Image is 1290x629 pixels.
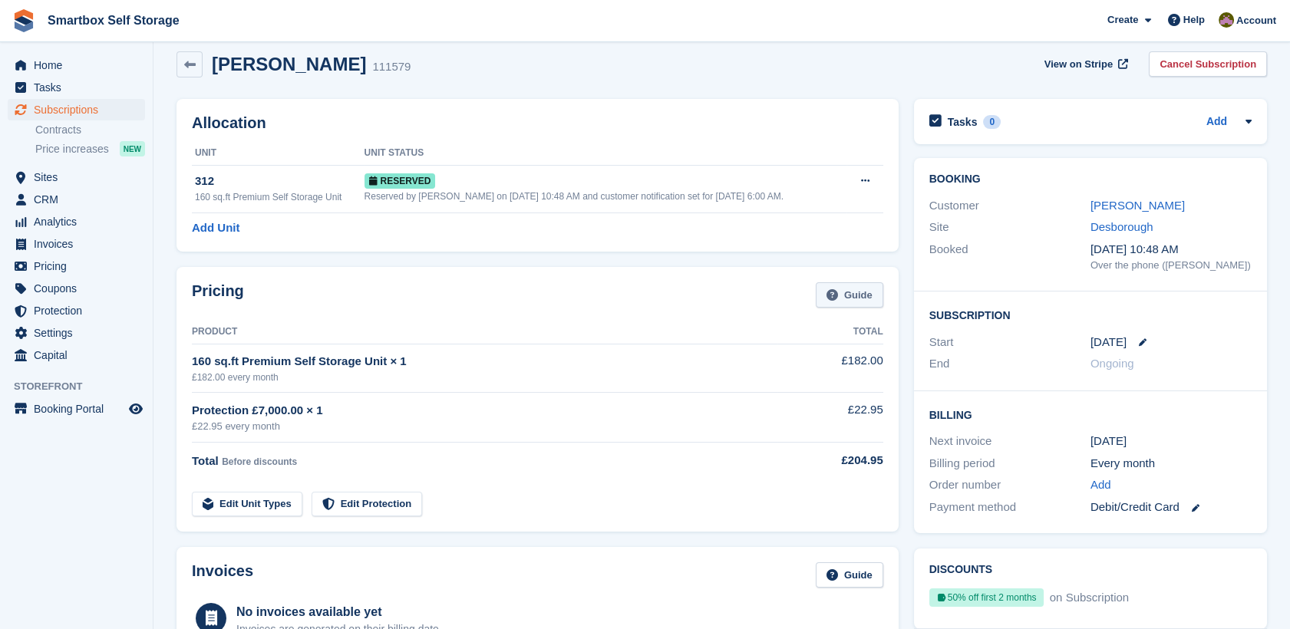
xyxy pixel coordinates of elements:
div: Protection £7,000.00 × 1 [192,402,777,420]
span: Subscriptions [34,99,126,120]
div: 160 sq.ft Premium Self Storage Unit [195,190,365,204]
a: Add Unit [192,219,239,237]
div: Reserved by [PERSON_NAME] on [DATE] 10:48 AM and customer notification set for [DATE] 6:00 AM. [365,189,846,203]
a: Add [1090,476,1111,494]
span: Price increases [35,142,109,156]
h2: Discounts [929,564,1252,576]
div: Next invoice [929,433,1090,450]
span: Tasks [34,77,126,98]
a: Add [1206,114,1227,131]
div: £204.95 [777,452,883,469]
a: Edit Unit Types [192,492,302,517]
a: menu [8,233,145,255]
a: menu [8,54,145,76]
div: Every month [1090,455,1252,473]
a: menu [8,278,145,299]
h2: Pricing [192,282,244,308]
span: on Subscription [1047,591,1129,604]
div: Debit/Credit Card [1090,499,1252,516]
a: Preview store [127,400,145,418]
div: 0 [983,115,1001,129]
span: Ongoing [1090,357,1134,370]
a: menu [8,166,145,188]
div: 111579 [372,58,411,76]
a: menu [8,255,145,277]
a: menu [8,344,145,366]
span: Account [1236,13,1276,28]
img: Kayleigh Devlin [1219,12,1234,28]
h2: Billing [929,407,1252,422]
h2: Allocation [192,114,883,132]
th: Product [192,320,777,344]
span: Coupons [34,278,126,299]
a: Smartbox Self Storage [41,8,186,33]
td: £182.00 [777,344,883,392]
div: No invoices available yet [236,603,442,621]
div: 160 sq.ft Premium Self Storage Unit × 1 [192,353,777,370]
a: Guide [816,562,883,588]
h2: [PERSON_NAME] [212,54,366,74]
img: stora-icon-8386f47178a22dfd0bd8f6a31ec36ba5ce8667c1dd55bd0f319d3a0aa187defe.svg [12,9,35,32]
div: Start [929,334,1090,351]
a: View on Stripe [1038,51,1131,77]
span: Booking Portal [34,398,126,420]
th: Total [777,320,883,344]
div: Billing period [929,455,1090,473]
span: Pricing [34,255,126,277]
span: Create [1107,12,1138,28]
span: Analytics [34,211,126,232]
div: NEW [120,141,145,156]
th: Unit [192,141,365,166]
span: Help [1183,12,1205,28]
a: menu [8,322,145,344]
span: Home [34,54,126,76]
h2: Booking [929,173,1252,186]
h2: Invoices [192,562,253,588]
time: 2025-12-01 01:00:00 UTC [1090,334,1127,351]
span: Sites [34,166,126,188]
div: End [929,355,1090,373]
div: Customer [929,197,1090,215]
a: menu [8,99,145,120]
div: Booked [929,241,1090,273]
div: £182.00 every month [192,370,777,384]
a: menu [8,211,145,232]
span: Settings [34,322,126,344]
h2: Subscription [929,307,1252,322]
span: Invoices [34,233,126,255]
a: Price increases NEW [35,140,145,157]
span: Protection [34,300,126,321]
span: Total [192,454,219,467]
a: menu [8,189,145,210]
td: £22.95 [777,393,883,443]
a: Edit Protection [312,492,422,517]
span: CRM [34,189,126,210]
div: Site [929,219,1090,236]
a: menu [8,398,145,420]
a: menu [8,300,145,321]
span: Storefront [14,379,153,394]
span: Capital [34,344,126,366]
a: menu [8,77,145,98]
a: Desborough [1090,220,1153,233]
h2: Tasks [948,115,978,129]
a: Contracts [35,123,145,137]
a: Cancel Subscription [1149,51,1267,77]
span: Reserved [365,173,436,189]
div: 312 [195,173,365,190]
div: Payment method [929,499,1090,516]
div: Over the phone ([PERSON_NAME]) [1090,258,1252,273]
a: Guide [816,282,883,308]
div: [DATE] [1090,433,1252,450]
span: View on Stripe [1044,57,1113,72]
div: £22.95 every month [192,419,777,434]
div: Order number [929,476,1090,494]
a: [PERSON_NAME] [1090,199,1185,212]
div: 50% off first 2 months [929,588,1044,607]
span: Before discounts [222,456,297,467]
div: [DATE] 10:48 AM [1090,241,1252,259]
th: Unit Status [365,141,846,166]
